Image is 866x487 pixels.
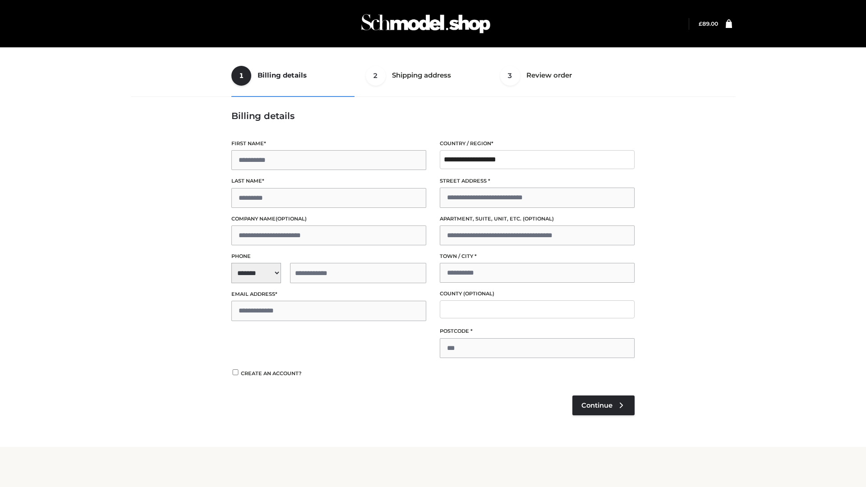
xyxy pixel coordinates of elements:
[440,252,635,261] label: Town / City
[440,215,635,223] label: Apartment, suite, unit, etc.
[699,20,718,27] a: £89.00
[231,290,426,299] label: Email address
[231,177,426,185] label: Last name
[581,401,613,409] span: Continue
[440,327,635,335] label: Postcode
[231,110,635,121] h3: Billing details
[358,6,493,41] img: Schmodel Admin 964
[231,139,426,148] label: First name
[440,139,635,148] label: Country / Region
[231,252,426,261] label: Phone
[440,177,635,185] label: Street address
[231,215,426,223] label: Company name
[572,395,635,415] a: Continue
[276,216,307,222] span: (optional)
[699,20,718,27] bdi: 89.00
[699,20,702,27] span: £
[231,369,240,375] input: Create an account?
[241,370,302,377] span: Create an account?
[523,216,554,222] span: (optional)
[463,290,494,297] span: (optional)
[440,289,635,298] label: County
